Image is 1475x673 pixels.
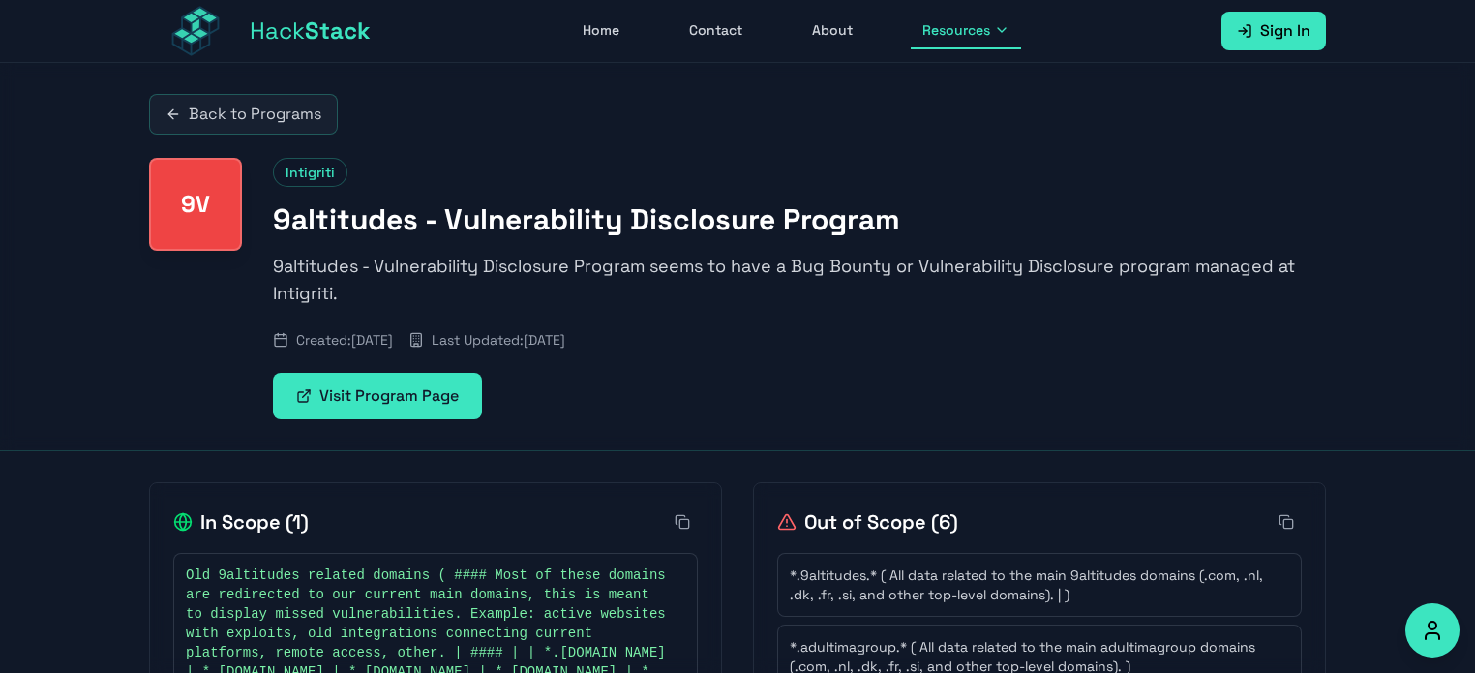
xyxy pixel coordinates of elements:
a: About [800,13,864,49]
a: Sign In [1221,12,1326,50]
h1: 9altitudes - Vulnerability Disclosure Program [273,202,1326,237]
button: Accessibility Options [1405,603,1460,658]
h2: In Scope ( 1 ) [173,508,309,535]
span: Last Updated: [DATE] [432,330,565,350]
span: *.9altitudes.* ( All data related to the main 9altitudes domains (.com, .nl, .dk, .fr, .si, and o... [790,566,1270,604]
a: Home [571,13,631,49]
span: Stack [305,15,371,46]
a: Back to Programs [149,94,338,135]
a: Visit Program Page [273,373,482,419]
p: 9altitudes - Vulnerability Disclosure Program seems to have a Bug Bounty or Vulnerability Disclos... [273,253,1326,307]
a: Contact [677,13,754,49]
button: Resources [911,13,1021,49]
span: Resources [922,20,990,40]
button: Copy all out-of-scope items [1271,506,1302,537]
span: Created: [DATE] [296,330,393,350]
button: Copy all in-scope items [667,506,698,537]
span: Intigriti [273,158,347,187]
span: Sign In [1260,19,1310,43]
div: 9altitudes - Vulnerability Disclosure Program [149,158,242,251]
h2: Out of Scope ( 6 ) [777,508,958,535]
span: Hack [250,15,371,46]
